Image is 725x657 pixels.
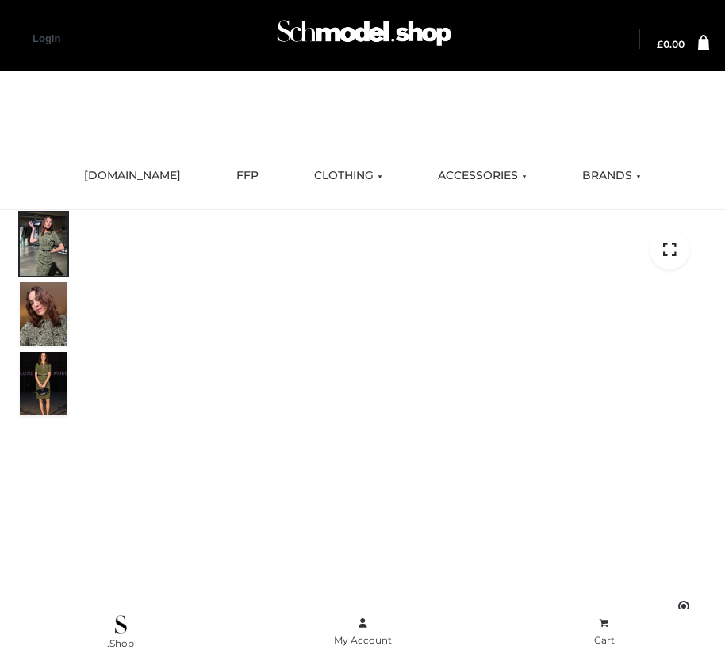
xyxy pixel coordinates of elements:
[20,282,67,346] img: Screenshot-2024-10-29-at-7.00.03%E2%80%AFPM.jpg
[570,159,653,193] a: BRANDS
[483,614,725,650] a: Cart
[20,212,67,276] img: Screenshot-2024-10-29-at-6.59.56%E2%80%AFPM.jpg
[302,159,394,193] a: CLOTHING
[242,614,484,650] a: My Account
[334,634,392,646] span: My Account
[657,38,685,50] bdi: 0.00
[426,159,539,193] a: ACCESSORIES
[20,352,67,415] img: Screenshot-2024-10-29-at-7.00.09%E2%80%AFPM.jpg
[594,634,615,646] span: Cart
[270,13,455,65] a: Schmodel Admin 964
[657,38,663,50] span: £
[107,637,134,649] span: .Shop
[657,40,685,49] a: £0.00
[115,615,127,634] img: .Shop
[273,9,455,65] img: Schmodel Admin 964
[72,159,193,193] a: [DOMAIN_NAME]
[33,32,60,44] a: Login
[224,159,270,193] a: FFP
